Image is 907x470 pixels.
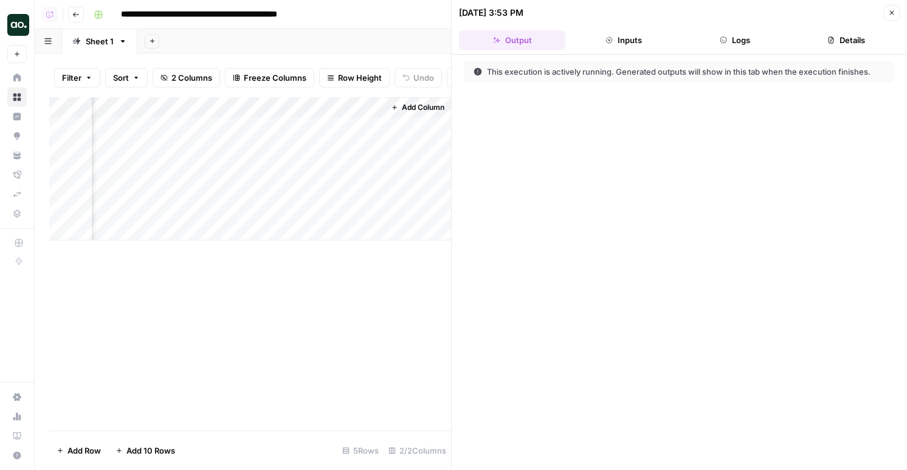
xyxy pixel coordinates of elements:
button: Workspace: AirOps [7,10,27,40]
span: Freeze Columns [244,72,306,84]
button: Add Column [386,100,449,115]
div: 5 Rows [337,441,384,460]
a: Insights [7,107,27,126]
span: Add Column [402,102,444,113]
button: Logs [682,30,788,50]
button: Freeze Columns [225,68,314,87]
button: Details [793,30,900,50]
a: Browse [7,87,27,107]
span: Undo [413,72,434,84]
button: 2 Columns [153,68,220,87]
span: Row Height [338,72,382,84]
span: Filter [62,72,81,84]
button: Inputs [570,30,677,50]
a: Home [7,68,27,87]
a: Settings [7,387,27,407]
button: Undo [395,68,442,87]
span: Add 10 Rows [126,444,175,457]
button: Sort [105,68,148,87]
a: Your Data [7,146,27,165]
div: Sheet 1 [86,35,114,47]
span: Sort [113,72,129,84]
div: 2/2 Columns [384,441,451,460]
button: Add Row [49,441,108,460]
button: Help + Support [7,446,27,465]
button: Add 10 Rows [108,441,182,460]
a: Flightpath [7,165,27,185]
img: AirOps Logo [7,14,29,36]
a: Usage [7,407,27,426]
div: [DATE] 3:53 PM [459,7,523,19]
button: Row Height [319,68,390,87]
button: Output [459,30,565,50]
a: Sheet 1 [62,29,137,53]
a: Data Library [7,204,27,223]
a: Syncs [7,185,27,204]
span: Add Row [67,444,101,457]
div: This execution is actively running. Generated outputs will show in this tab when the execution fi... [474,66,878,78]
a: Learning Hub [7,426,27,446]
a: Opportunities [7,126,27,146]
span: 2 Columns [171,72,212,84]
button: Filter [54,68,100,87]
